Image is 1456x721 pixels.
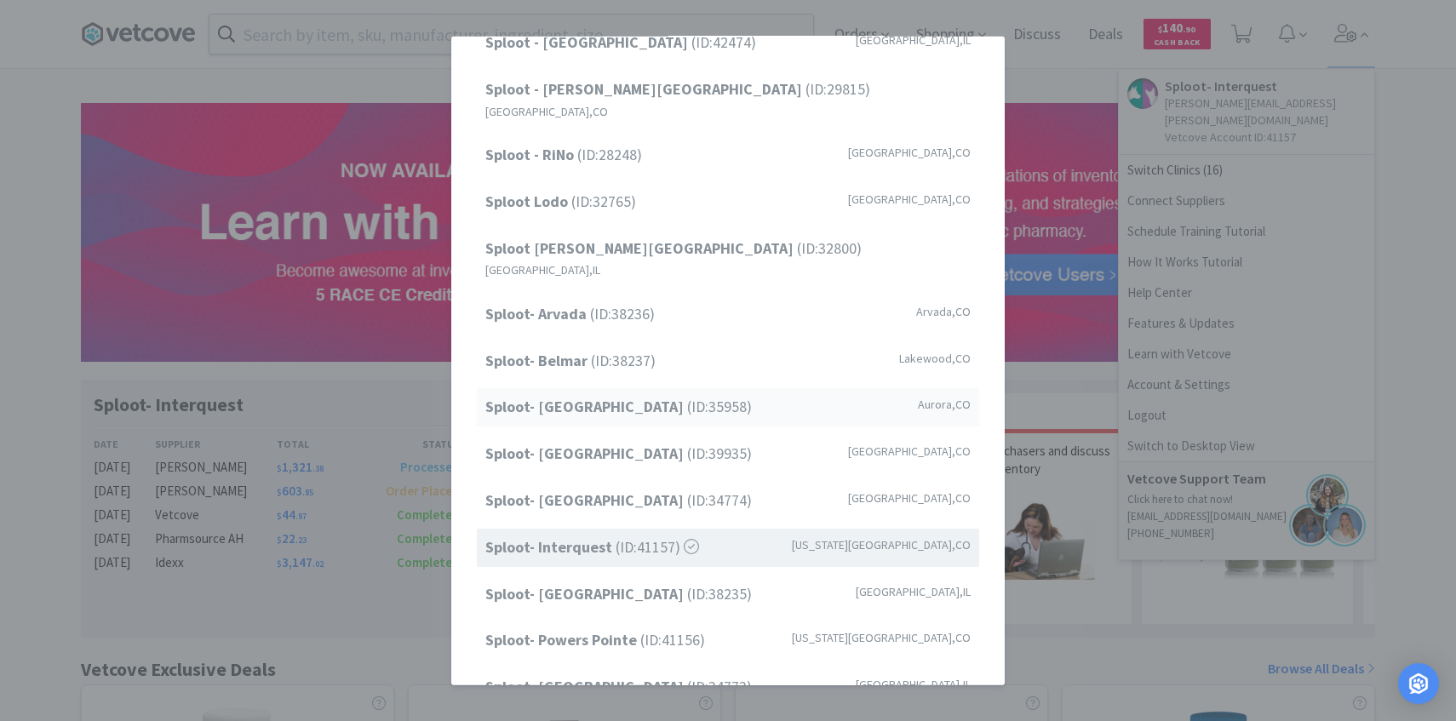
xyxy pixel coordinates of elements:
[848,143,971,162] span: [GEOGRAPHIC_DATA] , CO
[485,79,805,99] strong: Sploot - [PERSON_NAME][GEOGRAPHIC_DATA]
[1398,663,1439,704] div: Open Intercom Messenger
[485,581,752,606] span: (ID: 38235 )
[485,237,797,257] strong: Sploot [PERSON_NAME][GEOGRAPHIC_DATA]
[856,581,971,600] span: [GEOGRAPHIC_DATA] , IL
[485,302,655,327] span: (ID: 38236 )
[485,350,591,369] strong: Sploot- Belmar
[485,102,608,121] span: [GEOGRAPHIC_DATA] , CO
[485,489,752,513] span: (ID: 34774 )
[485,32,691,52] strong: Sploot - [GEOGRAPHIC_DATA]
[848,489,971,507] span: [GEOGRAPHIC_DATA] , CO
[485,628,705,653] span: (ID: 41156 )
[485,677,687,696] strong: Sploot- [GEOGRAPHIC_DATA]
[916,302,971,321] span: Arvada , CO
[485,236,862,260] span: (ID: 32800 )
[485,442,752,466] span: (ID: 39935 )
[485,77,870,102] span: (ID: 29815 )
[918,395,971,414] span: Aurora , CO
[848,442,971,461] span: [GEOGRAPHIC_DATA] , CO
[485,192,571,211] strong: Sploot Lodo
[792,535,971,554] span: [US_STATE][GEOGRAPHIC_DATA] , CO
[485,348,656,373] span: (ID: 38237 )
[485,675,752,700] span: (ID: 34773 )
[485,260,600,279] span: [GEOGRAPHIC_DATA] , IL
[485,190,636,215] span: (ID: 32765 )
[856,31,971,49] span: [GEOGRAPHIC_DATA] , IL
[485,537,616,557] strong: Sploot- Interquest
[899,348,971,367] span: Lakewood , CO
[485,395,752,420] span: (ID: 35958 )
[848,190,971,209] span: [GEOGRAPHIC_DATA] , CO
[485,145,577,164] strong: Sploot - RiNo
[485,490,687,510] strong: Sploot- [GEOGRAPHIC_DATA]
[485,535,699,560] span: (ID: 41157 )
[485,31,756,55] span: (ID: 42474 )
[485,304,590,323] strong: Sploot- Arvada
[856,675,971,694] span: [GEOGRAPHIC_DATA] , IL
[485,630,640,649] strong: Sploot- Powers Pointe
[485,143,642,168] span: (ID: 28248 )
[485,583,687,603] strong: Sploot- [GEOGRAPHIC_DATA]
[485,397,687,416] strong: Sploot- [GEOGRAPHIC_DATA]
[485,443,687,463] strong: Sploot- [GEOGRAPHIC_DATA]
[792,628,971,647] span: [US_STATE][GEOGRAPHIC_DATA] , CO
